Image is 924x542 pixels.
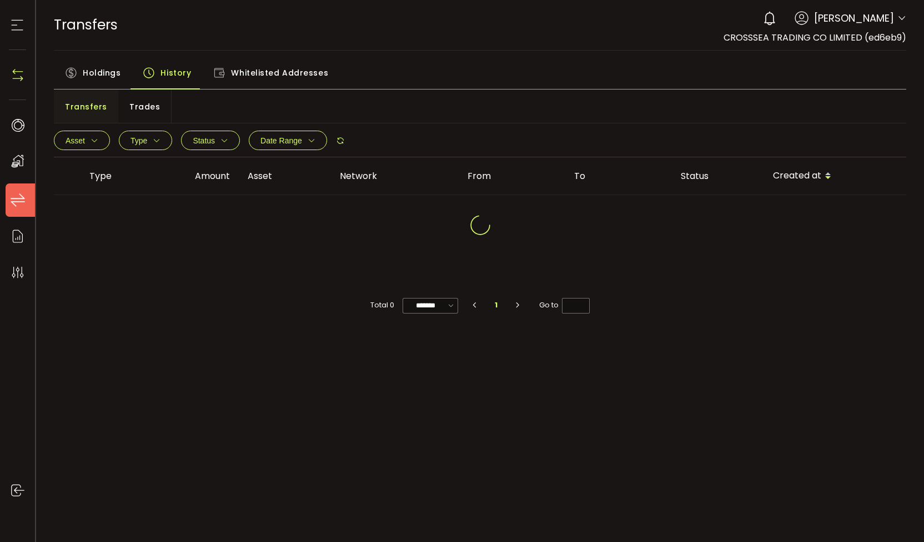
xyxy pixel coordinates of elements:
[66,136,85,145] span: Asset
[193,136,215,145] span: Status
[130,136,147,145] span: Type
[54,15,118,34] span: Transfers
[249,131,327,150] button: Date Range
[486,297,506,313] li: 1
[370,297,394,313] span: Total 0
[814,11,894,26] span: [PERSON_NAME]
[181,131,240,150] button: Status
[539,297,590,313] span: Go to
[119,131,172,150] button: Type
[160,62,191,84] span: History
[65,96,107,118] span: Transfers
[54,131,110,150] button: Asset
[260,136,302,145] span: Date Range
[129,96,160,118] span: Trades
[231,62,328,84] span: Whitelisted Addresses
[83,62,120,84] span: Holdings
[9,67,26,83] img: N4P5cjLOiQAAAABJRU5ErkJggg==
[724,31,906,44] span: CROSSSEA TRADING CO LIMITED (ed6eb9)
